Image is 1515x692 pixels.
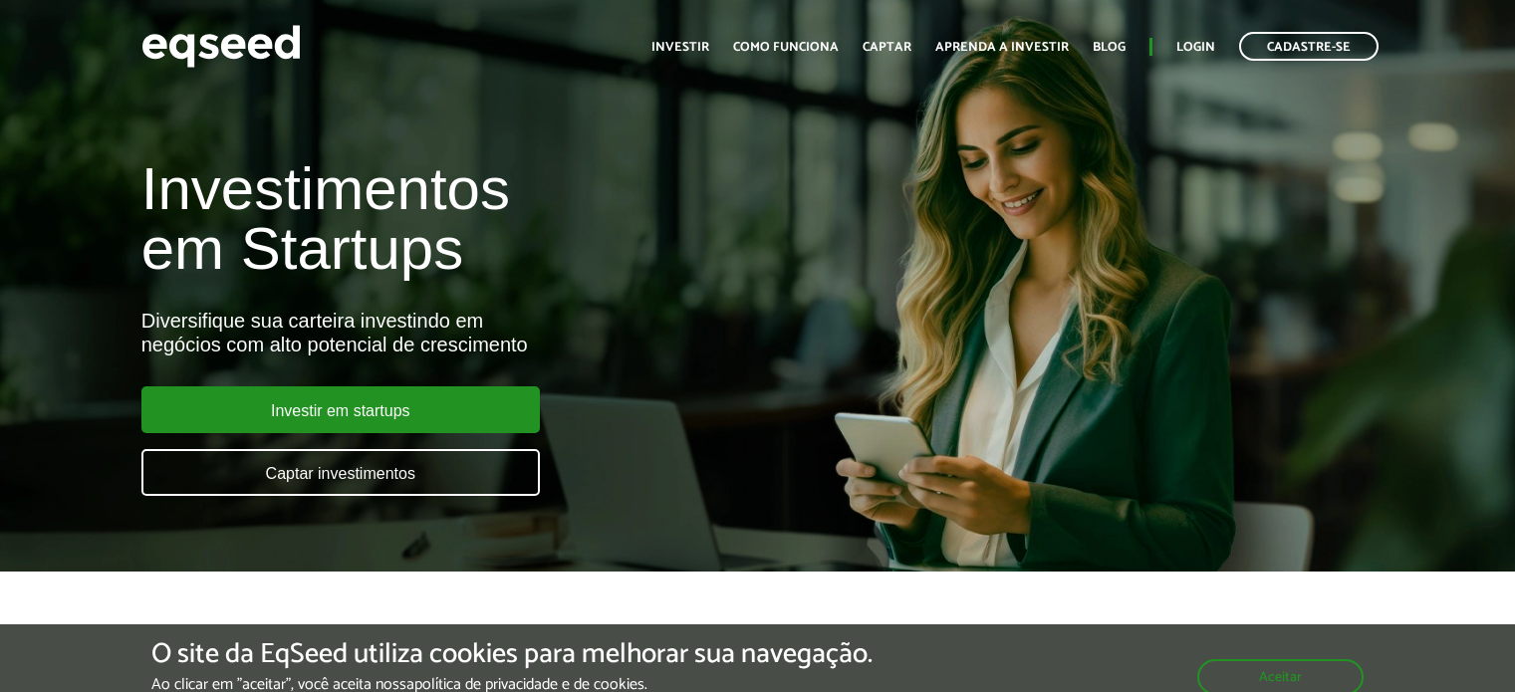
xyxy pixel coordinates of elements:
img: EqSeed [141,20,301,73]
a: Blog [1093,41,1126,54]
a: Captar investimentos [141,449,540,496]
h1: Investimentos em Startups [141,159,870,279]
a: Captar [863,41,911,54]
a: Cadastre-se [1239,32,1379,61]
div: Diversifique sua carteira investindo em negócios com alto potencial de crescimento [141,309,870,356]
a: Investir [651,41,709,54]
a: Aprenda a investir [935,41,1069,54]
a: Login [1176,41,1215,54]
h5: O site da EqSeed utiliza cookies para melhorar sua navegação. [151,639,873,670]
a: Investir em startups [141,386,540,433]
a: Como funciona [733,41,839,54]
